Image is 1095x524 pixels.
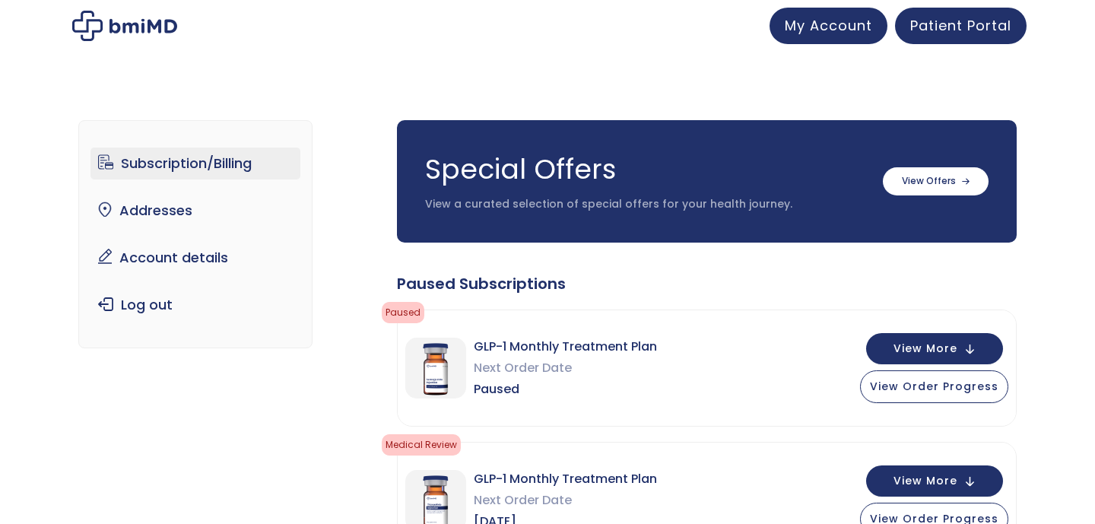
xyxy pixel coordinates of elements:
[860,370,1008,403] button: View Order Progress
[866,333,1003,364] button: View More
[474,379,657,400] span: Paused
[78,120,313,348] nav: Account pages
[72,11,177,41] img: My account
[895,8,1027,44] a: Patient Portal
[382,434,461,456] span: Medical Review
[474,490,657,511] span: Next Order Date
[870,379,998,394] span: View Order Progress
[770,8,887,44] a: My Account
[474,357,657,379] span: Next Order Date
[474,336,657,357] span: GLP-1 Monthly Treatment Plan
[893,476,957,486] span: View More
[785,16,872,35] span: My Account
[90,242,301,274] a: Account details
[866,465,1003,497] button: View More
[910,16,1011,35] span: Patient Portal
[90,195,301,227] a: Addresses
[397,273,1017,294] div: Paused Subscriptions
[405,338,466,399] img: GLP-1 Monthly Treatment Plan
[382,302,424,323] span: Paused
[90,289,301,321] a: Log out
[90,148,301,179] a: Subscription/Billing
[425,151,868,189] h3: Special Offers
[425,197,868,212] p: View a curated selection of special offers for your health journey.
[893,344,957,354] span: View More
